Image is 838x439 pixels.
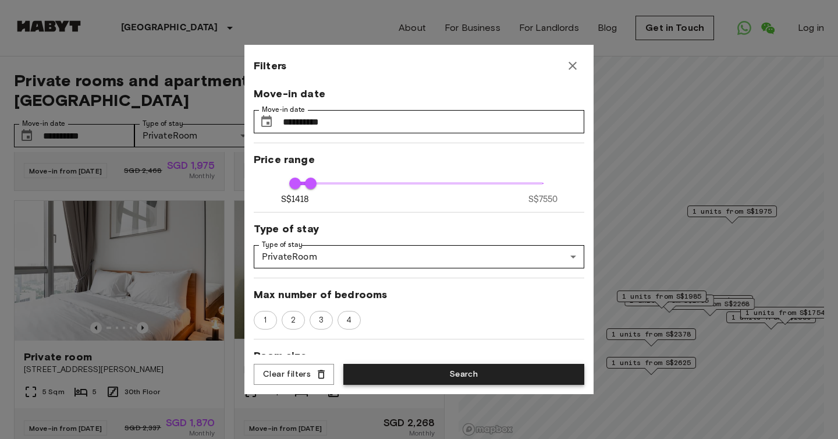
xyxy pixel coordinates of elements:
[282,311,305,330] div: 2
[528,193,558,206] span: S$7550
[254,311,277,330] div: 1
[254,288,584,302] span: Max number of bedrooms
[343,364,584,385] button: Search
[340,314,358,326] span: 4
[254,245,584,268] div: PrivateRoom
[254,59,286,73] span: Filters
[313,314,330,326] span: 3
[254,87,584,101] span: Move-in date
[254,349,584,363] span: Room size
[254,364,334,385] button: Clear filters
[257,314,273,326] span: 1
[338,311,361,330] div: 4
[254,153,584,167] span: Price range
[254,222,584,236] span: Type of stay
[310,311,333,330] div: 3
[281,193,310,206] span: S$1418
[255,110,278,133] button: Choose date, selected date is 1 Oct 2025
[262,105,305,115] label: Move-in date
[262,240,303,250] label: Type of stay
[285,314,302,326] span: 2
